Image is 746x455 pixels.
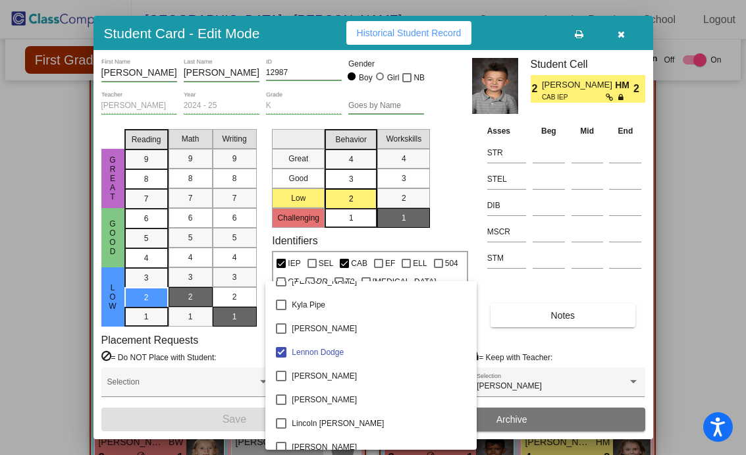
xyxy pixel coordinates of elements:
span: Lincoln [PERSON_NAME] [292,412,466,435]
span: [PERSON_NAME] [292,269,466,293]
span: [PERSON_NAME] [292,364,466,388]
span: Kyla Pipe [292,293,466,317]
span: [PERSON_NAME] [292,317,466,340]
span: Lennon Dodge [292,340,466,364]
span: [PERSON_NAME] [292,388,466,412]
